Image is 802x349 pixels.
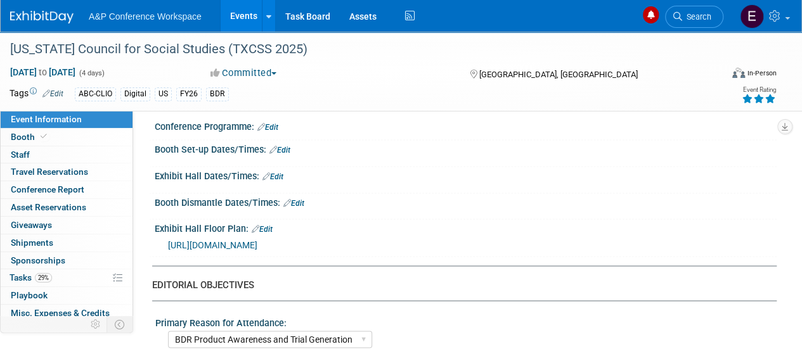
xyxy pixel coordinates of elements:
div: ABC-CLIO [75,87,116,101]
a: Staff [1,146,133,163]
span: Shipments [11,238,53,248]
td: Personalize Event Tab Strip [85,316,107,333]
a: Playbook [1,287,133,304]
span: [GEOGRAPHIC_DATA], [GEOGRAPHIC_DATA] [479,70,637,79]
span: Sponsorships [11,255,65,265]
a: Edit [257,123,278,132]
div: [US_STATE] Council for Social Studies (TXCSS 2025) [6,38,711,61]
a: Travel Reservations [1,163,133,181]
a: Edit [252,225,273,234]
a: Tasks29% [1,269,133,286]
div: Booth Dismantle Dates/Times: [155,193,777,210]
span: Asset Reservations [11,202,86,212]
a: Booth [1,129,133,146]
div: US [155,87,172,101]
td: Toggle Event Tabs [107,316,133,333]
a: Shipments [1,234,133,251]
div: Event Format [664,66,777,85]
a: Asset Reservations [1,199,133,216]
span: Giveaways [11,220,52,230]
a: Search [665,6,723,28]
a: [URL][DOMAIN_NAME] [168,240,257,250]
div: Primary Reason for Attendance: [155,313,771,329]
div: BDR [206,87,229,101]
span: Search [682,12,711,22]
a: Edit [262,172,283,181]
span: Booth [11,132,49,142]
img: Format-Inperson.png [732,68,745,78]
div: Digital [120,87,150,101]
span: 29% [35,273,52,282]
a: Misc. Expenses & Credits [1,305,133,322]
div: Exhibit Hall Floor Plan: [155,219,777,236]
span: Conference Report [11,184,84,194]
span: Playbook [11,290,48,300]
span: Event Information [11,114,82,124]
span: Tasks [10,272,52,282]
a: Giveaways [1,217,133,234]
td: Tags [10,87,63,101]
img: Erin Conklin [740,4,764,29]
span: Travel Reservations [11,167,88,177]
span: [DATE] [DATE] [10,67,76,78]
img: ExhibitDay [10,11,74,23]
span: Misc. Expenses & Credits [11,308,110,318]
div: Booth Set-up Dates/Times: [155,140,777,156]
div: In-Person [747,68,777,78]
a: Conference Report [1,181,133,198]
div: EDITORIAL OBJECTIVES [152,278,767,291]
span: (4 days) [78,69,105,77]
span: A&P Conference Workspace [89,11,202,22]
a: Edit [269,146,290,155]
button: Committed [206,67,281,80]
div: Conference Programme: [155,117,777,134]
div: FY26 [176,87,202,101]
a: Event Information [1,111,133,128]
a: Edit [283,199,304,208]
i: Booth reservation complete [41,133,47,140]
span: to [37,67,49,77]
div: Exhibit Hall Dates/Times: [155,167,777,183]
span: Staff [11,149,30,160]
div: Event Rating [742,87,776,93]
a: Edit [42,89,63,98]
a: Sponsorships [1,252,133,269]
